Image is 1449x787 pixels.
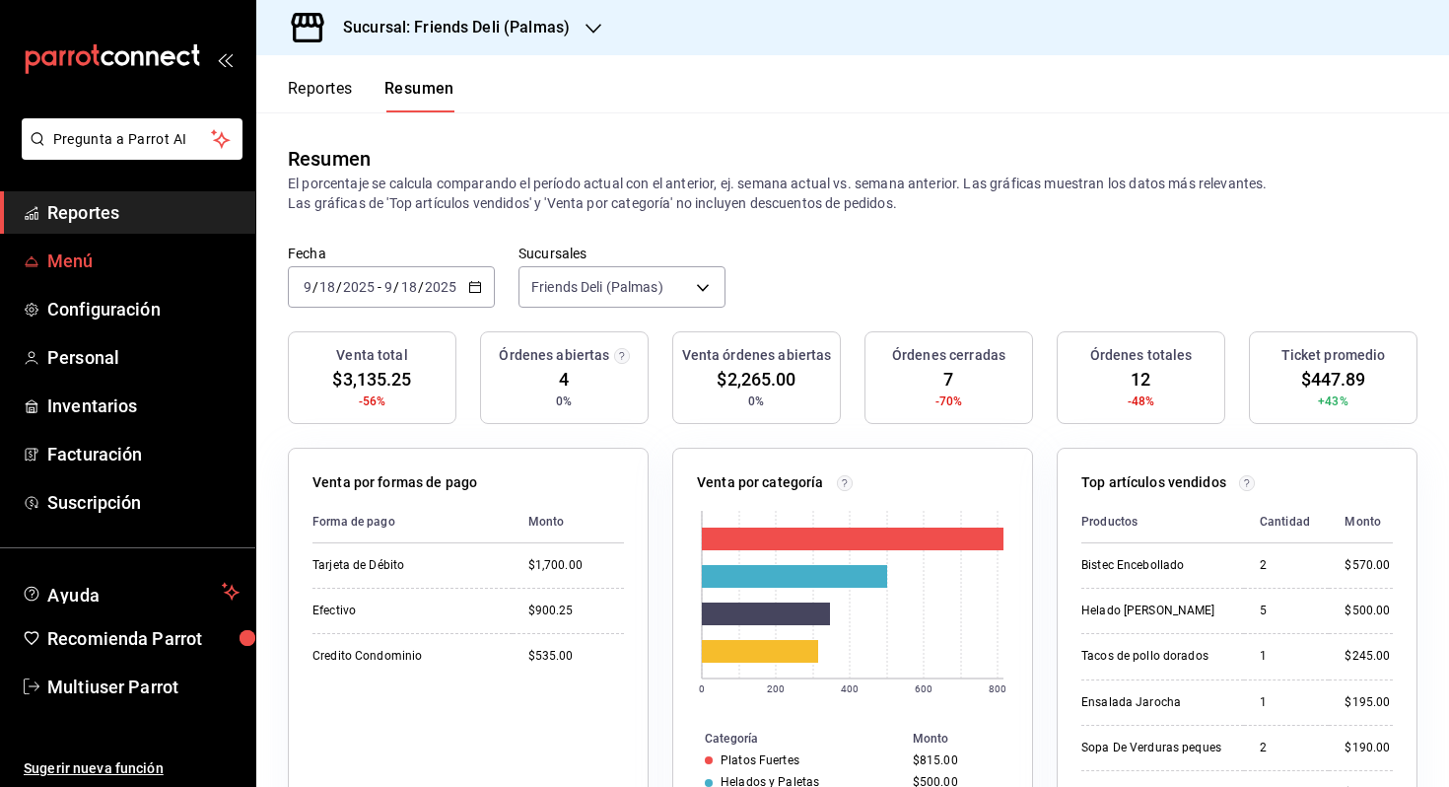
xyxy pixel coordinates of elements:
th: Monto [905,728,1032,750]
button: Resumen [384,79,454,112]
label: Fecha [288,247,495,260]
span: Suscripción [47,489,240,516]
span: Personal [47,344,240,371]
span: Pregunta a Parrot AI [53,129,212,150]
div: $245.00 [1345,648,1393,665]
h3: Órdenes totales [1090,345,1193,366]
span: Recomienda Parrot [47,625,240,652]
div: navigation tabs [288,79,454,112]
span: Friends Deli (Palmas) [531,277,663,297]
div: Efectivo [312,603,497,619]
div: $190.00 [1345,740,1393,756]
div: $815.00 [913,753,1000,767]
span: Configuración [47,296,240,322]
span: 7 [943,366,953,393]
div: 1 [1260,694,1314,711]
text: 400 [841,683,859,694]
a: Pregunta a Parrot AI [14,143,242,164]
th: Monto [1329,501,1393,543]
span: Inventarios [47,393,240,419]
div: Tacos de pollo dorados [1081,648,1228,665]
div: Platos Fuertes [721,753,799,767]
th: Categoría [673,728,905,750]
span: / [336,279,342,295]
h3: Venta órdenes abiertas [682,345,832,366]
h3: Venta total [336,345,407,366]
div: $1,700.00 [528,557,624,574]
input: -- [383,279,393,295]
span: / [312,279,318,295]
span: -56% [359,393,386,410]
span: / [418,279,424,295]
input: -- [303,279,312,295]
input: ---- [424,279,457,295]
span: / [393,279,399,295]
input: -- [318,279,336,295]
span: Sugerir nueva función [24,758,240,779]
span: $2,265.00 [717,366,795,393]
span: Menú [47,248,240,274]
button: Reportes [288,79,353,112]
div: Resumen [288,144,371,174]
div: 2 [1260,557,1314,574]
div: $900.25 [528,603,624,619]
button: Pregunta a Parrot AI [22,118,242,160]
text: 0 [699,683,705,694]
div: 1 [1260,648,1314,665]
h3: Sucursal: Friends Deli (Palmas) [327,16,570,39]
text: 200 [767,683,785,694]
h3: Ticket promedio [1281,345,1386,366]
h3: Órdenes cerradas [892,345,1005,366]
label: Sucursales [518,247,725,260]
th: Cantidad [1244,501,1330,543]
span: +43% [1318,393,1348,410]
p: El porcentaje se calcula comparando el período actual con el anterior, ej. semana actual vs. sema... [288,174,1417,213]
span: Reportes [47,199,240,226]
span: -70% [935,393,963,410]
div: $570.00 [1345,557,1393,574]
div: Ensalada Jarocha [1081,694,1228,711]
span: 12 [1131,366,1150,393]
span: -48% [1128,393,1155,410]
div: Tarjeta de Débito [312,557,497,574]
div: $195.00 [1345,694,1393,711]
span: $447.89 [1301,366,1366,393]
text: 800 [989,683,1006,694]
span: 0% [748,393,764,410]
span: Facturación [47,441,240,467]
h3: Órdenes abiertas [499,345,609,366]
p: Venta por categoría [697,472,824,493]
input: -- [400,279,418,295]
th: Monto [513,501,624,543]
text: 600 [915,683,932,694]
th: Forma de pago [312,501,513,543]
div: $535.00 [528,648,624,665]
div: Credito Condominio [312,648,497,665]
button: open_drawer_menu [217,51,233,67]
p: Venta por formas de pago [312,472,477,493]
div: $500.00 [1345,603,1393,619]
div: Bistec Encebollado [1081,557,1228,574]
span: Ayuda [47,580,214,604]
div: 5 [1260,603,1314,619]
div: Sopa De Verduras peques [1081,740,1228,756]
div: Helado [PERSON_NAME] [1081,603,1228,619]
div: 2 [1260,740,1314,756]
span: Multiuser Parrot [47,674,240,700]
span: 0% [556,393,572,410]
span: - [378,279,381,295]
span: 4 [559,366,569,393]
p: Top artículos vendidos [1081,472,1226,493]
th: Productos [1081,501,1244,543]
span: $3,135.25 [332,366,411,393]
input: ---- [342,279,376,295]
